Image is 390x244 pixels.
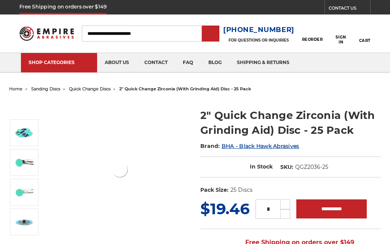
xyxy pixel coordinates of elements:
[175,53,201,72] a: faq
[14,183,34,202] img: green sanding disc on Air Grinder Tools
[201,53,229,72] a: blog
[359,22,371,44] a: Cart
[230,186,253,194] dd: 25 Discs
[119,86,251,91] span: 2" quick change zirconia (with grinding aid) disc - 25 pack
[295,163,328,171] dd: QGZ2036-25
[302,25,323,42] a: Reorder
[31,86,60,91] a: sanding discs
[200,108,381,138] h1: 2" Quick Change Zirconia (With Grinding Aid) Disc - 25 Pack
[29,59,90,65] div: SHOP CATEGORIES
[14,212,34,231] img: roloc type r attachment
[280,163,293,171] dt: SKU:
[222,143,299,149] a: BHA - Black Hawk Abrasives
[200,143,220,149] span: Brand:
[223,38,294,43] p: FOR QUESTIONS OR INQUIRIES
[200,186,229,194] dt: Pack Size:
[16,103,34,119] button: Previous
[200,199,249,218] span: $19.46
[250,163,273,170] span: In Stock
[359,38,371,43] span: Cart
[223,24,294,35] a: [PHONE_NUMBER]
[203,26,218,42] input: Submit
[302,37,323,42] span: Reorder
[110,160,129,179] img: 2 inch zirconia plus grinding aid quick change disc
[97,53,137,72] a: about us
[137,53,175,72] a: contact
[333,35,349,45] span: Sign In
[14,123,34,142] img: 2 inch zirconia plus grinding aid quick change disc
[69,86,110,91] a: quick change discs
[14,153,34,172] img: 2" Quick Change Zirconia (With Grinding Aid) Disc - 25 Pack
[19,23,74,44] img: Empire Abrasives
[329,4,370,14] a: CONTACT US
[229,53,297,72] a: shipping & returns
[9,86,22,91] a: home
